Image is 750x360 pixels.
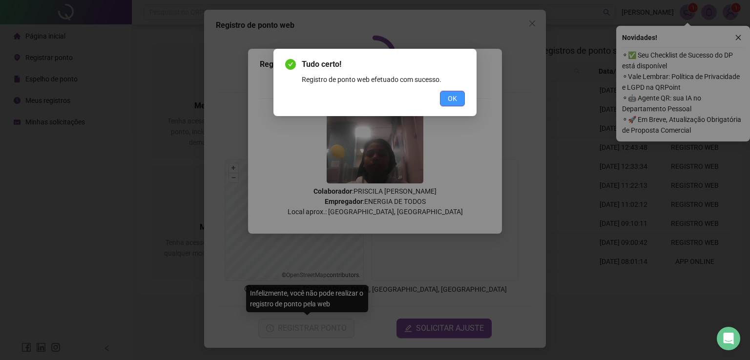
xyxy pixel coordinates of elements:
[717,327,740,350] div: Open Intercom Messenger
[302,59,465,70] span: Tudo certo!
[302,74,465,85] div: Registro de ponto web efetuado com sucesso.
[448,93,457,104] span: OK
[440,91,465,106] button: OK
[285,59,296,70] span: check-circle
